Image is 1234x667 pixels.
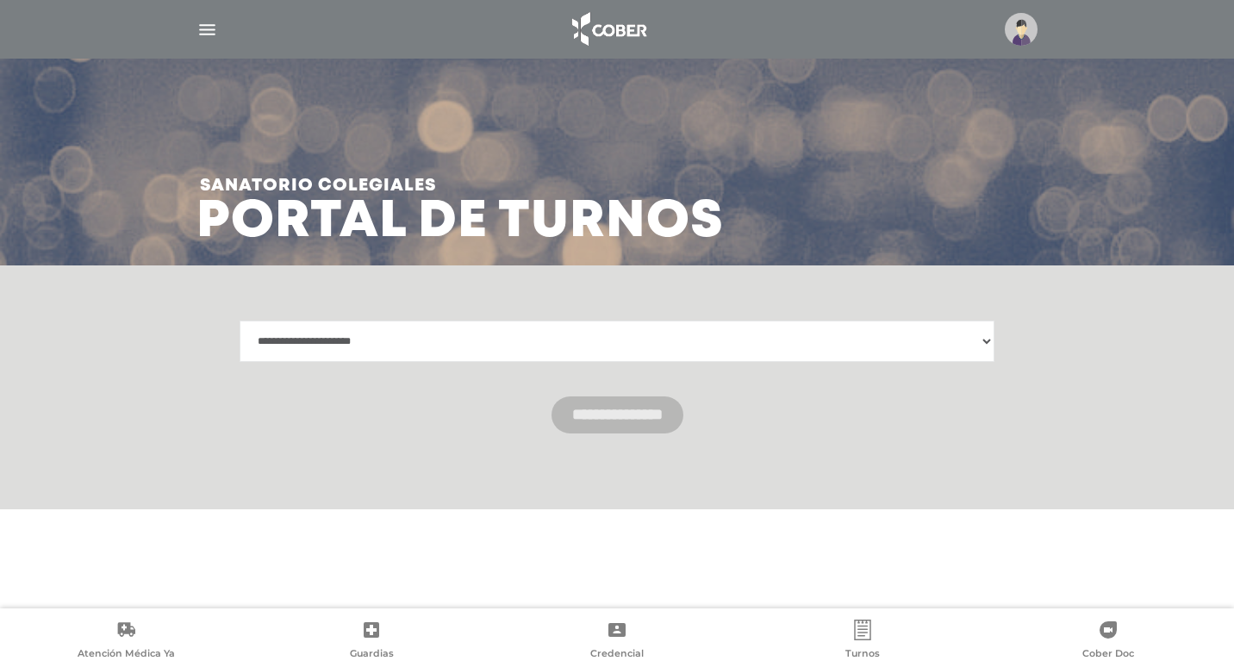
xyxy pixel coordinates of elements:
span: Atención Médica Ya [78,647,175,663]
a: Cober Doc [985,620,1231,664]
span: Guardias [350,647,394,663]
h3: Portal de turnos [196,164,724,245]
img: logo_cober_home-white.png [563,9,653,50]
a: Atención Médica Ya [3,620,249,664]
a: Guardias [249,620,495,664]
img: profile-placeholder.svg [1005,13,1038,46]
span: Cober Doc [1082,647,1134,663]
a: Turnos [739,620,985,664]
span: Credencial [590,647,644,663]
span: Sanatorio colegiales [200,164,724,209]
img: Cober_menu-lines-white.svg [196,19,218,41]
span: Turnos [845,647,880,663]
a: Credencial [495,620,740,664]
